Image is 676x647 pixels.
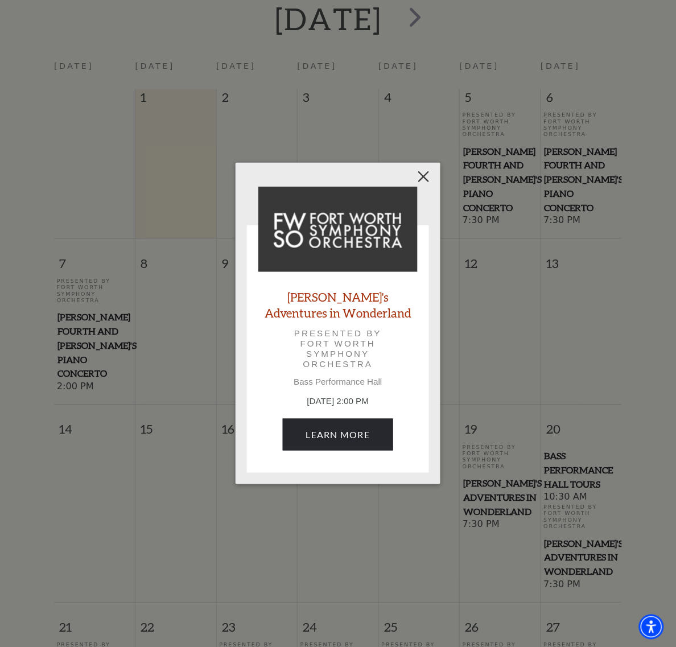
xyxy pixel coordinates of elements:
button: Close [413,166,435,187]
p: Presented by Fort Worth Symphony Orchestra [274,328,402,370]
p: Bass Performance Hall [258,377,418,387]
div: Accessibility Menu [639,615,664,640]
a: [PERSON_NAME]'s Adventures in Wonderland [258,289,418,320]
img: Alice's Adventures in Wonderland [258,187,418,272]
p: [DATE] 2:00 PM [258,395,418,408]
a: September 21, 2:00 PM Learn More [283,419,394,451]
